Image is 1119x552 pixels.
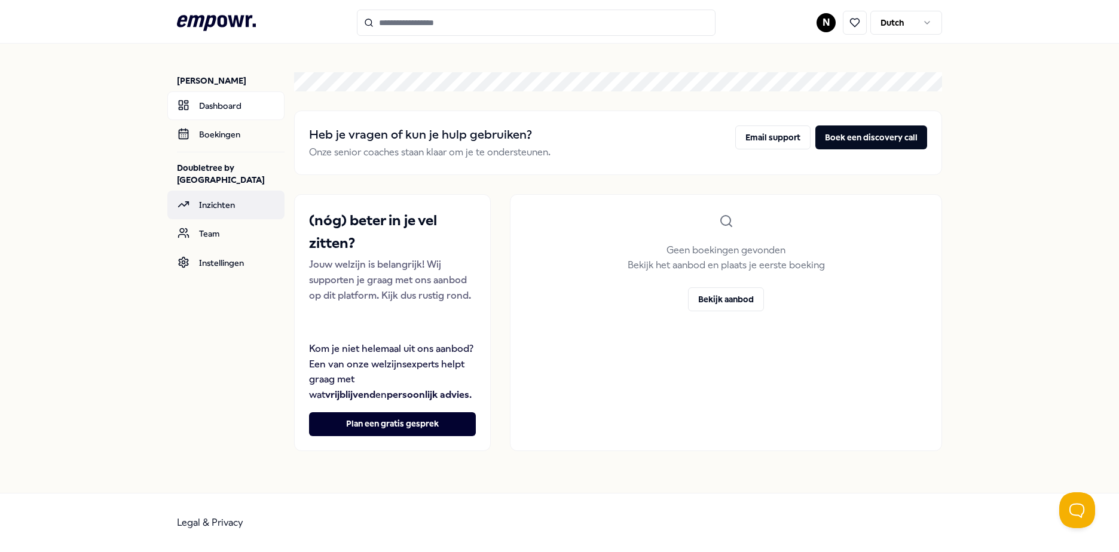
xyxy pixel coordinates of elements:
[387,389,469,400] strong: persoonlijk advies
[177,75,285,87] p: [PERSON_NAME]
[167,191,285,219] a: Inzichten
[309,125,551,145] h2: Heb je vragen of kun je hulp gebruiken?
[309,412,476,436] button: Plan een gratis gesprek
[688,287,764,311] button: Bekijk aanbod
[357,10,716,36] input: Search for products, categories or subcategories
[167,249,285,277] a: Instellingen
[325,389,375,400] strong: vrijblijvend
[735,125,811,149] button: Email support
[309,341,476,402] p: Kom je niet helemaal uit ons aanbod? Een van onze welzijnsexperts helpt graag met wat en .
[167,120,285,149] a: Boekingen
[309,145,551,160] p: Onze senior coaches staan klaar om je te ondersteunen.
[1059,492,1095,528] iframe: Help Scout Beacon - Open
[167,219,285,248] a: Team
[815,125,927,149] button: Boek een discovery call
[309,257,476,303] p: Jouw welzijn is belangrijk! Wij supporten je graag met ons aanbod op dit platform. Kijk dus rusti...
[817,13,836,32] button: N
[177,162,285,186] p: Doubletree by [GEOGRAPHIC_DATA]
[628,243,825,273] p: Geen boekingen gevonden Bekijk het aanbod en plaats je eerste boeking
[167,91,285,120] a: Dashboard
[309,209,476,255] h2: (nóg) beter in je vel zitten?
[735,125,811,160] a: Email support
[177,517,243,528] a: Legal & Privacy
